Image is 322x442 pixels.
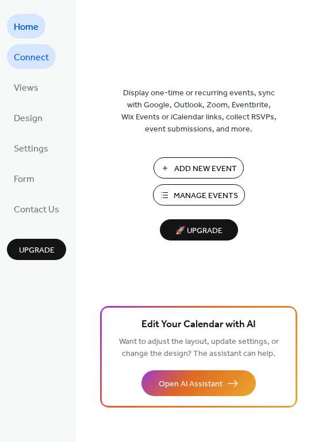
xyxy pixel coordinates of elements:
[7,135,55,160] a: Settings
[174,163,237,175] span: Add New Event
[121,87,277,135] span: Display one-time or recurring events, sync with Google, Outlook, Zoom, Eventbrite, Wix Events or ...
[7,75,45,99] a: Views
[119,334,279,362] span: Want to adjust the layout, update settings, or change the design? The assistant can help.
[174,190,238,202] span: Manage Events
[7,166,41,191] a: Form
[14,201,59,219] span: Contact Us
[14,79,39,97] span: Views
[14,110,43,127] span: Design
[141,317,256,333] span: Edit Your Calendar with AI
[14,18,39,36] span: Home
[7,105,49,130] a: Design
[154,157,244,179] button: Add New Event
[14,140,48,158] span: Settings
[14,170,34,188] span: Form
[7,239,66,260] button: Upgrade
[167,223,231,239] span: 🚀 Upgrade
[7,14,45,38] a: Home
[7,196,66,221] a: Contact Us
[159,378,223,390] span: Open AI Assistant
[153,184,245,206] button: Manage Events
[7,44,56,69] a: Connect
[19,245,55,257] span: Upgrade
[141,370,256,396] button: Open AI Assistant
[160,219,238,241] button: 🚀 Upgrade
[14,49,49,67] span: Connect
